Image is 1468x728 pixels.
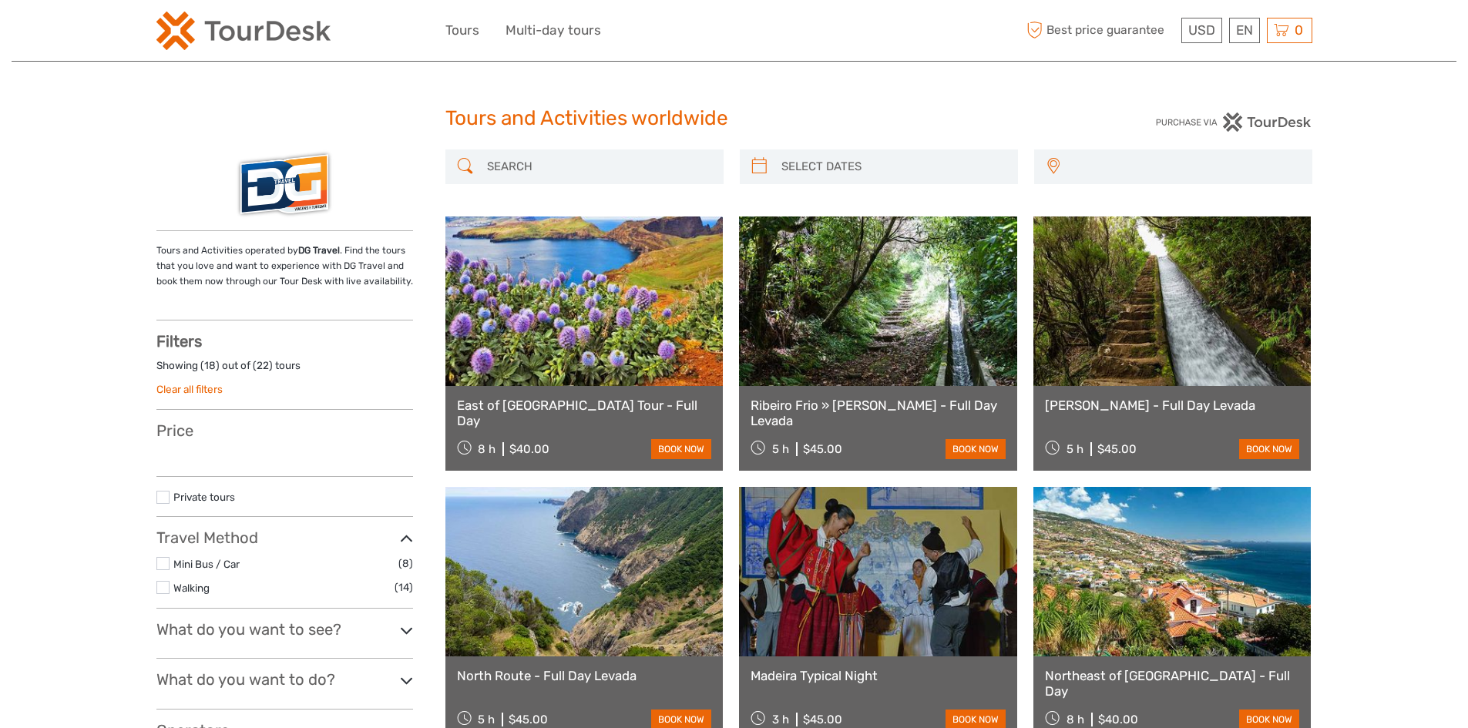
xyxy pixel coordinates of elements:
span: 5 h [1067,442,1083,456]
a: Mini Bus / Car [173,558,240,570]
label: 22 [257,358,269,373]
div: $45.00 [803,713,842,726]
span: 3 h [772,713,789,726]
span: 8 h [1067,713,1084,726]
p: Tours and Activities operated by . Find the tours that you love and want to experience with DG Tr... [156,243,413,290]
a: Private tours [173,491,235,503]
a: Ribeiro Frio » [PERSON_NAME] - Full Day Levada [751,398,1006,429]
h3: What do you want to do? [156,670,413,689]
strong: DG Travel [298,245,340,256]
h3: Travel Method [156,528,413,547]
a: East of [GEOGRAPHIC_DATA] Tour - Full Day [457,398,712,429]
a: Madeira Typical Night [751,668,1006,683]
h1: Tours and Activities worldwide [445,106,1023,131]
span: USD [1188,22,1215,38]
div: $45.00 [1097,442,1137,456]
a: Tours [445,19,479,42]
div: $40.00 [509,442,549,456]
div: EN [1229,18,1260,43]
a: Multi-day tours [506,19,601,42]
label: 18 [204,358,216,373]
strong: Filters [156,332,202,351]
a: [PERSON_NAME] - Full Day Levada [1045,398,1300,413]
a: book now [946,439,1006,459]
a: book now [651,439,711,459]
div: $45.00 [803,442,842,456]
h3: What do you want to see? [156,620,413,639]
a: North Route - Full Day Levada [457,668,712,683]
span: 5 h [478,713,495,726]
div: Showing ( ) out of ( ) tours [156,358,413,382]
div: $40.00 [1098,713,1138,726]
span: 8 h [478,442,495,456]
img: 2254-3441b4b5-4e5f-4d00-b396-31f1d84a6ebf_logo_small.png [156,12,331,50]
input: SEARCH [481,153,716,180]
a: Walking [173,582,210,594]
span: Best price guarantee [1023,18,1177,43]
img: PurchaseViaTourDesk.png [1155,112,1312,132]
a: Clear all filters [156,383,223,395]
span: (14) [395,579,413,596]
span: (8) [398,555,413,572]
span: 5 h [772,442,789,456]
div: $45.00 [509,713,548,726]
h3: Price [156,421,413,440]
a: book now [1239,439,1299,459]
input: SELECT DATES [775,153,1010,180]
img: 201-9-cd851b3b-f5ea-484d-9513-35d585ccc898_logo_thumbnail.png [235,149,334,219]
a: Northeast of [GEOGRAPHIC_DATA] - Full Day [1045,668,1300,699]
span: 0 [1292,22,1305,38]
